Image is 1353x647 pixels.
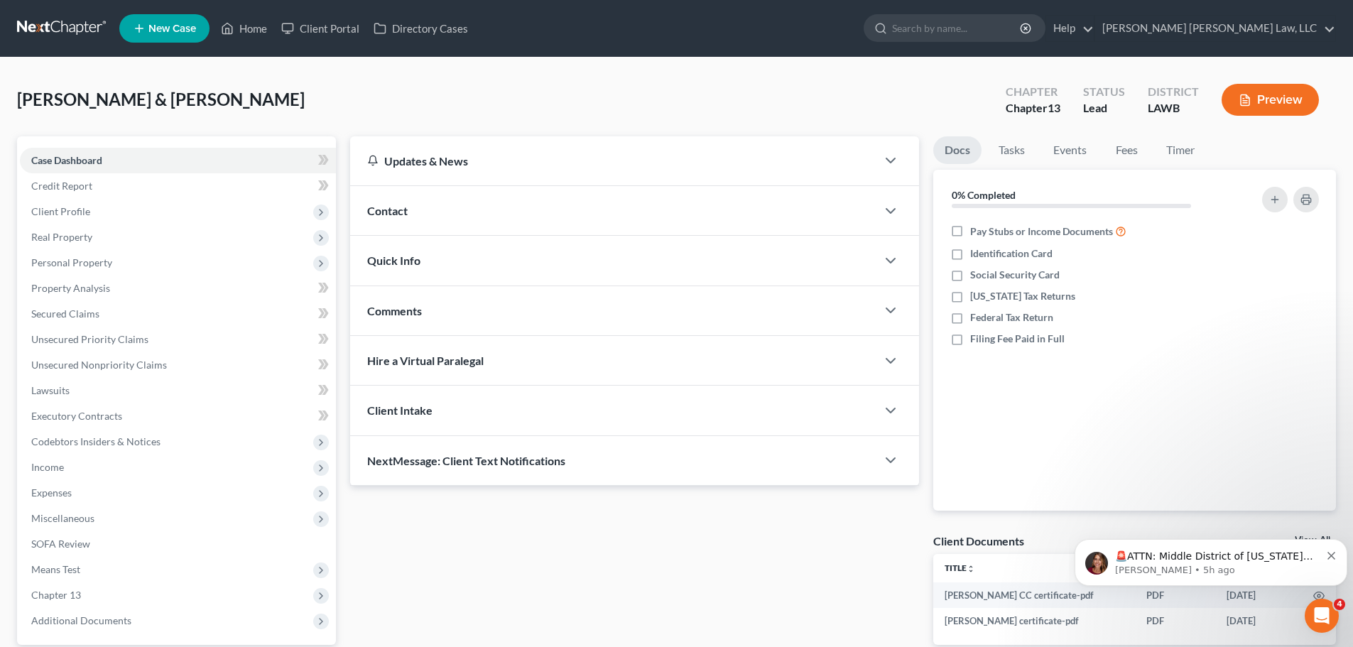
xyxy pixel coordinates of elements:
[31,435,161,447] span: Codebtors Insiders & Notices
[31,282,110,294] span: Property Analysis
[945,562,975,573] a: Titleunfold_more
[367,403,433,417] span: Client Intake
[1148,84,1199,100] div: District
[31,333,148,345] span: Unsecured Priority Claims
[31,410,122,422] span: Executory Contracts
[1083,100,1125,116] div: Lead
[31,256,112,268] span: Personal Property
[1095,16,1335,41] a: [PERSON_NAME] [PERSON_NAME] Law, LLC
[148,23,196,34] span: New Case
[970,268,1060,282] span: Social Security Card
[1083,84,1125,100] div: Status
[1135,608,1215,634] td: PDF
[31,180,92,192] span: Credit Report
[31,538,90,550] span: SOFA Review
[366,16,475,41] a: Directory Cases
[1006,100,1060,116] div: Chapter
[31,512,94,524] span: Miscellaneous
[367,454,565,467] span: NextMessage: Client Text Notifications
[1222,84,1319,116] button: Preview
[933,582,1135,608] td: [PERSON_NAME] CC certificate-pdf
[1215,608,1302,634] td: [DATE]
[31,614,131,626] span: Additional Documents
[1148,100,1199,116] div: LAWB
[20,276,336,301] a: Property Analysis
[20,148,336,173] a: Case Dashboard
[20,173,336,199] a: Credit Report
[31,486,72,499] span: Expenses
[31,308,99,320] span: Secured Claims
[1104,136,1149,164] a: Fees
[20,327,336,352] a: Unsecured Priority Claims
[367,204,408,217] span: Contact
[967,565,975,573] i: unfold_more
[1042,136,1098,164] a: Events
[17,89,305,109] span: [PERSON_NAME] & [PERSON_NAME]
[20,378,336,403] a: Lawsuits
[987,136,1036,164] a: Tasks
[31,231,92,243] span: Real Property
[20,352,336,378] a: Unsecured Nonpriority Claims
[1006,84,1060,100] div: Chapter
[31,461,64,473] span: Income
[1046,16,1094,41] a: Help
[892,15,1022,41] input: Search by name...
[970,332,1065,346] span: Filing Fee Paid in Full
[933,136,982,164] a: Docs
[367,254,420,267] span: Quick Info
[1048,101,1060,114] span: 13
[970,289,1075,303] span: [US_STATE] Tax Returns
[1334,599,1345,610] span: 4
[367,354,484,367] span: Hire a Virtual Paralegal
[20,403,336,429] a: Executory Contracts
[933,608,1135,634] td: [PERSON_NAME] certificate-pdf
[274,16,366,41] a: Client Portal
[933,533,1024,548] div: Client Documents
[31,154,102,166] span: Case Dashboard
[1155,136,1206,164] a: Timer
[20,531,336,557] a: SOFA Review
[952,189,1016,201] strong: 0% Completed
[31,589,81,601] span: Chapter 13
[214,16,274,41] a: Home
[970,246,1053,261] span: Identification Card
[31,563,80,575] span: Means Test
[1305,599,1339,633] iframe: Intercom live chat
[1069,509,1353,609] iframe: Intercom notifications message
[31,359,167,371] span: Unsecured Nonpriority Claims
[367,153,859,168] div: Updates & News
[970,224,1113,239] span: Pay Stubs or Income Documents
[31,384,70,396] span: Lawsuits
[970,310,1053,325] span: Federal Tax Return
[20,301,336,327] a: Secured Claims
[367,304,422,317] span: Comments
[31,205,90,217] span: Client Profile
